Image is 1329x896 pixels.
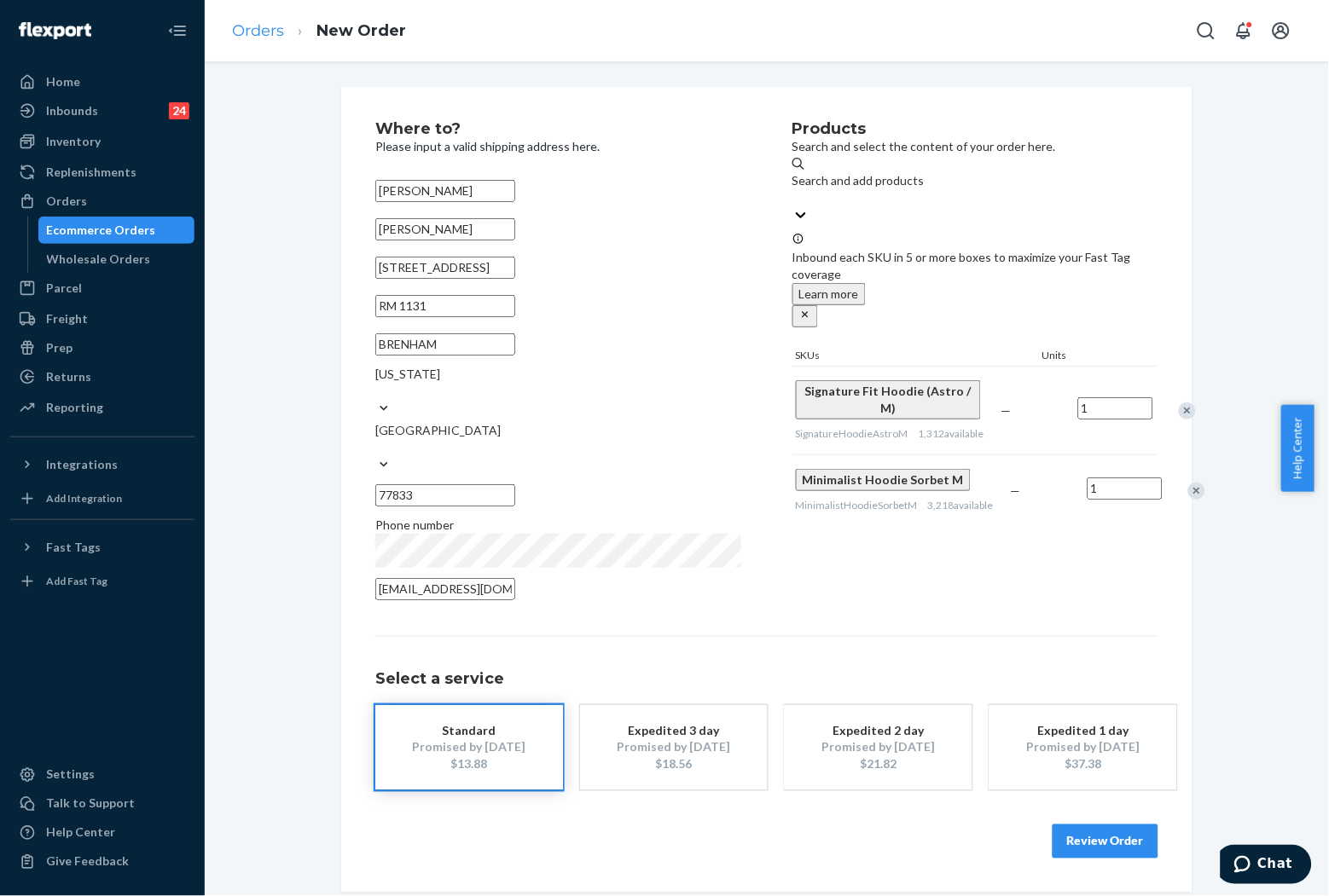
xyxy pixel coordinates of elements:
[46,73,80,90] div: Home
[375,333,515,356] input: City
[46,164,136,181] div: Replenishments
[792,232,1158,327] div: Inbound each SKU in 5 or more boxes to maximize your Fast Tag coverage
[1011,483,1021,498] span: —
[169,102,189,119] div: 24
[375,138,741,155] p: Please input a valid shipping address here.
[989,705,1177,790] button: Expedited 1 dayPromised by [DATE]$37.38
[805,384,972,415] span: Signature Fit Hoodie (Astro / M)
[10,188,194,215] a: Orders
[46,491,122,506] div: Add Integration
[796,469,971,491] button: Minimalist Hoodie Sorbet M
[10,485,194,512] a: Add Integration
[46,280,82,297] div: Parcel
[375,257,515,279] input: Street Address
[1179,402,1196,419] div: Remove Item
[1227,14,1261,48] button: Open notifications
[1015,722,1152,739] div: Expedited 1 day
[606,756,742,773] div: $18.56
[10,159,194,186] a: Replenishments
[375,484,515,506] input: ZIP Code
[792,121,1158,138] h2: Products
[46,339,73,356] div: Prep
[810,739,947,756] div: Promised by [DATE]
[401,739,537,756] div: Promised by [DATE]
[10,761,194,789] a: Settings
[46,824,115,841] div: Help Center
[10,848,194,876] button: Give Feedback
[1088,477,1163,500] input: Quantity
[46,574,107,588] div: Add Fast Tag
[375,295,515,317] input: Street Address 2 (Optional)
[606,739,742,756] div: Promised by [DATE]
[46,399,103,416] div: Reporting
[38,246,195,273] a: Wholesale Orders
[19,22,91,39] img: Flexport logo
[10,97,194,124] a: Inbounds24
[47,222,156,239] div: Ecommerce Orders
[1015,756,1152,773] div: $37.38
[375,671,1158,688] h1: Select a service
[796,427,908,440] span: SignatureHoodieAstroM
[38,217,195,244] a: Ecommerce Orders
[46,193,87,210] div: Orders
[10,128,194,155] a: Inventory
[810,722,947,739] div: Expedited 2 day
[796,499,918,512] span: MinimalistHoodieSorbetM
[10,451,194,478] button: Integrations
[10,305,194,332] a: Freight
[810,756,947,773] div: $21.82
[46,456,118,473] div: Integrations
[46,539,101,556] div: Fast Tags
[232,21,284,40] a: Orders
[160,14,194,48] button: Close Navigation
[46,133,101,150] div: Inventory
[785,705,972,790] button: Expedited 2 dayPromised by [DATE]$21.82
[792,348,1039,366] div: SKUs
[46,368,91,385] div: Returns
[375,121,741,138] h2: Where to?
[10,790,194,818] button: Talk to Support
[375,517,454,532] span: Phone number
[375,422,741,439] div: [GEOGRAPHIC_DATA]
[1221,845,1312,887] iframe: Opens a widget where you can chat to one of our agents
[218,6,420,56] ol: breadcrumbs
[47,251,151,268] div: Wholesale Orders
[401,722,537,739] div: Standard
[10,819,194,847] a: Help Center
[792,138,1158,155] p: Search and select the content of your order here.
[1053,824,1158,858] button: Review Order
[1039,348,1116,366] div: Units
[792,189,794,206] input: Search and add products
[606,722,742,739] div: Expedited 3 day
[10,394,194,421] a: Reporting
[1015,739,1152,756] div: Promised by [DATE]
[919,427,984,440] span: 1,312 available
[1001,403,1012,418] span: —
[375,366,741,383] div: [US_STATE]
[10,68,194,95] a: Home
[375,705,563,790] button: StandardPromised by [DATE]$13.88
[796,380,981,419] button: Signature Fit Hoodie (Astro / M)
[375,578,515,600] input: Email (Only Required for International)
[46,310,88,327] div: Freight
[580,705,768,790] button: Expedited 3 dayPromised by [DATE]$18.56
[375,439,377,456] input: [GEOGRAPHIC_DATA]
[803,472,964,487] span: Minimalist Hoodie Sorbet M
[46,795,135,812] div: Talk to Support
[401,756,537,773] div: $13.88
[10,334,194,361] a: Prep
[10,275,194,302] a: Parcel
[1281,405,1314,492] span: Help Center
[1078,397,1153,419] input: Quantity
[792,283,866,305] button: Learn more
[792,305,818,327] button: close
[928,499,994,512] span: 3,218 available
[10,568,194,595] a: Add Fast Tag
[10,363,194,390] a: Returns
[375,180,515,202] input: First & Last Name
[1264,14,1298,48] button: Open account menu
[375,383,377,400] input: [US_STATE]
[46,102,98,119] div: Inbounds
[1188,483,1205,500] div: Remove Item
